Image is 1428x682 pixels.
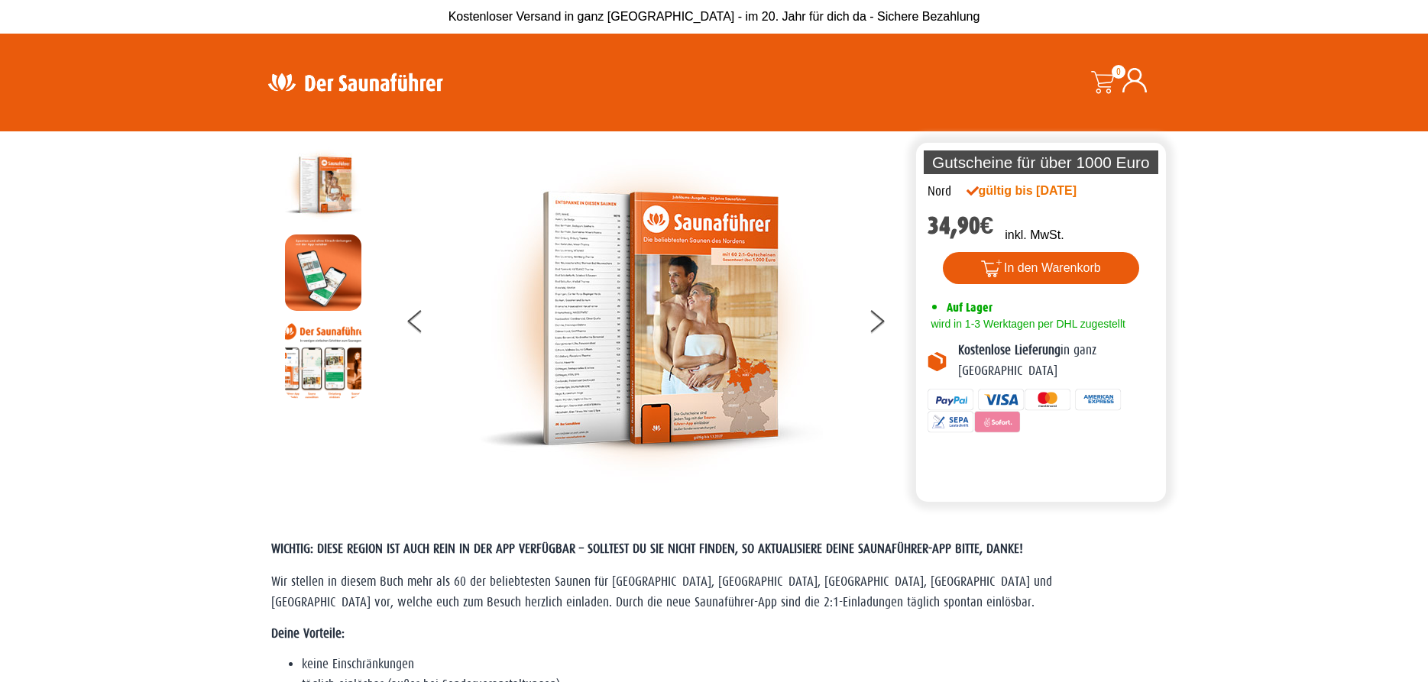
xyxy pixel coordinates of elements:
[271,541,1023,556] span: WICHTIG: DIESE REGION IST AUCH REIN IN DER APP VERFÜGBAR – SOLLTEST DU SIE NICHT FINDEN, SO AKTUA...
[967,182,1110,200] div: gültig bis [DATE]
[958,343,1060,357] b: Kostenlose Lieferung
[285,322,361,399] img: Anleitung7tn
[479,147,823,490] img: der-saunafuehrer-2025-nord
[302,655,1158,674] li: keine Einschränkungen
[947,300,992,315] span: Auf Lager
[1005,226,1064,244] p: inkl. MwSt.
[924,150,1159,174] p: Gutscheine für über 1000 Euro
[958,341,1155,381] p: in ganz [GEOGRAPHIC_DATA]
[271,574,1052,609] span: Wir stellen in diesem Buch mehr als 60 der beliebtesten Saunen für [GEOGRAPHIC_DATA], [GEOGRAPHIC...
[285,234,361,311] img: MOCKUP-iPhone_regional
[271,626,345,641] strong: Deine Vorteile:
[980,212,994,240] span: €
[1112,65,1125,79] span: 0
[928,212,994,240] bdi: 34,90
[928,318,1125,330] span: wird in 1-3 Werktagen per DHL zugestellt
[448,10,980,23] span: Kostenloser Versand in ganz [GEOGRAPHIC_DATA] - im 20. Jahr für dich da - Sichere Bezahlung
[285,147,361,223] img: der-saunafuehrer-2025-nord
[928,182,951,202] div: Nord
[943,252,1139,284] button: In den Warenkorb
